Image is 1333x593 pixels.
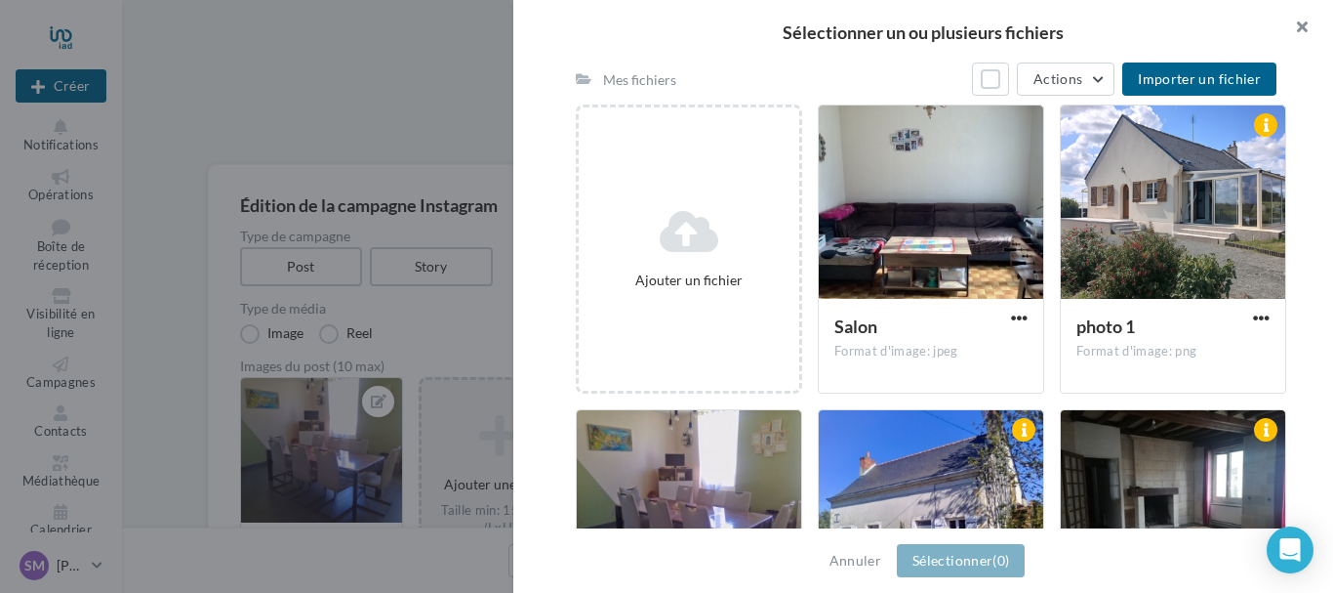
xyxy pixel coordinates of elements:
[834,316,877,337] span: Salon
[897,544,1025,577] button: Sélectionner(0)
[1138,70,1261,87] span: Importer un fichier
[1122,63,1276,96] button: Importer un fichier
[1076,316,1135,337] span: photo 1
[1267,527,1313,573] div: Open Intercom Messenger
[1076,343,1270,360] div: Format d'image: png
[1017,63,1114,96] button: Actions
[992,552,1009,569] span: (0)
[545,23,1302,41] h2: Sélectionner un ou plusieurs fichiers
[603,70,676,90] div: Mes fichiers
[822,549,889,572] button: Annuler
[1033,70,1082,87] span: Actions
[586,271,791,290] div: Ajouter un fichier
[834,343,1028,360] div: Format d'image: jpeg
